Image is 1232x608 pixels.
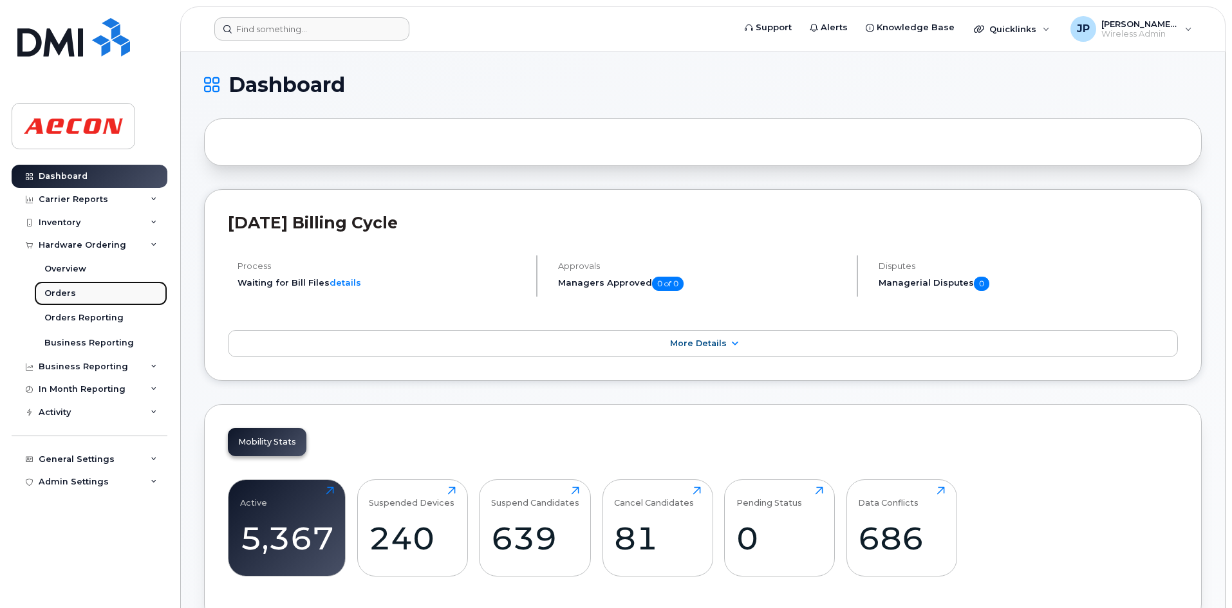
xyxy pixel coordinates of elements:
[736,519,823,557] div: 0
[238,277,525,289] li: Waiting for Bill Files
[670,338,727,348] span: More Details
[369,486,456,569] a: Suspended Devices240
[228,213,1178,232] h2: [DATE] Billing Cycle
[369,486,454,508] div: Suspended Devices
[240,519,334,557] div: 5,367
[879,277,1178,291] h5: Managerial Disputes
[858,486,945,569] a: Data Conflicts686
[558,261,846,271] h4: Approvals
[240,486,267,508] div: Active
[558,277,846,291] h5: Managers Approved
[974,277,989,291] span: 0
[858,519,945,557] div: 686
[614,486,701,569] a: Cancel Candidates81
[491,519,579,557] div: 639
[614,519,701,557] div: 81
[879,261,1178,271] h4: Disputes
[491,486,579,569] a: Suspend Candidates639
[240,486,334,569] a: Active5,367
[652,277,684,291] span: 0 of 0
[330,277,361,288] a: details
[614,486,694,508] div: Cancel Candidates
[736,486,823,569] a: Pending Status0
[229,75,345,95] span: Dashboard
[858,486,919,508] div: Data Conflicts
[736,486,802,508] div: Pending Status
[369,519,456,557] div: 240
[491,486,579,508] div: Suspend Candidates
[238,261,525,271] h4: Process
